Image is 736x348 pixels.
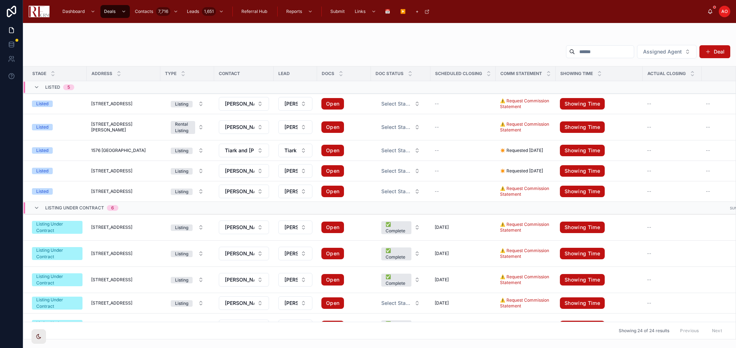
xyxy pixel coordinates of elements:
[321,274,344,286] a: Open
[435,300,491,306] a: [DATE]
[278,220,313,235] a: Select Button
[435,189,491,194] a: --
[321,98,367,110] a: Open
[500,98,550,109] a: ⚠️ Request Commission Statement
[175,148,188,154] div: Listing
[560,98,605,110] a: Showing Time
[218,296,269,310] a: Select Button
[219,97,269,111] button: Select Button
[165,144,209,157] button: Select Button
[175,224,188,231] div: Listing
[375,316,426,337] a: Select Button
[435,148,491,153] a: --
[278,246,313,261] a: Select Button
[435,189,439,194] span: --
[321,145,367,156] a: Open
[91,224,132,230] span: [STREET_ADDRESS]
[91,300,132,306] span: [STREET_ADDRESS]
[435,277,491,283] a: [DATE]
[175,101,188,107] div: Listing
[218,120,269,134] a: Select Button
[32,188,82,195] a: Listed
[165,221,210,234] a: Select Button
[647,168,651,174] span: --
[225,224,254,231] span: [PERSON_NAME]
[218,220,269,235] a: Select Button
[435,124,439,130] span: --
[381,100,411,107] span: Select Status
[32,247,82,260] a: Listing Under Contract
[225,250,254,257] span: [PERSON_NAME]. and [PERSON_NAME]
[647,300,651,306] span: --
[435,224,491,230] a: [DATE]
[647,101,651,107] span: --
[278,120,313,134] a: Select Button
[647,224,697,230] a: --
[165,320,209,333] button: Select Button
[376,297,426,310] button: Select Button
[706,124,710,130] span: --
[375,97,426,111] a: Select Button
[381,300,411,307] span: Select Status
[500,168,551,174] a: ✴️ Requested [DATE]
[219,120,269,134] button: Select Button
[500,148,551,153] a: ✴️ Requested [DATE]
[36,297,78,310] div: Listing Under Contract
[321,145,344,156] a: Open
[36,221,78,234] div: Listing Under Contract
[175,168,188,175] div: Listing
[397,5,411,18] a: ▶️
[435,277,449,283] span: [DATE]
[435,101,439,107] span: --
[381,124,411,131] span: Select Status
[100,5,130,18] a: Deals
[219,320,269,333] button: Select Button
[560,248,605,259] a: Showing Time
[560,145,638,156] a: Showing Time
[706,168,710,174] span: --
[375,164,426,178] a: Select Button
[283,5,316,18] a: Reports
[500,121,550,133] a: ⚠️ Request Commission Statement
[386,274,407,287] div: ✅ Complete
[278,221,312,234] button: Select Button
[32,101,82,107] a: Listed
[643,48,682,55] span: Assigned Agent
[321,165,367,177] a: Open
[165,247,210,260] a: Select Button
[91,101,156,107] a: [STREET_ADDRESS]
[284,167,298,175] span: [PERSON_NAME] and [PERSON_NAME]
[165,185,209,198] button: Select Button
[500,297,550,308] a: ⚠️ Request Commission Statement
[165,297,209,310] button: Select Button
[435,251,449,256] span: [DATE]
[175,189,188,195] div: Listing
[36,320,78,333] div: Listing Under Contract
[278,120,312,134] button: Select Button
[381,188,411,195] span: Select Status
[560,165,605,177] a: Showing Time
[321,297,344,309] a: Open
[131,5,182,18] a: Contacts7,716
[376,121,426,134] button: Select Button
[165,117,209,137] button: Select Button
[219,185,269,198] button: Select Button
[278,184,313,199] a: Select Button
[284,300,298,307] span: [PERSON_NAME] and [PERSON_NAME]
[278,296,312,310] button: Select Button
[560,321,638,332] a: Showing Time
[376,317,426,336] button: Select Button
[400,9,406,14] span: ▶️
[321,222,344,233] a: Open
[36,247,78,260] div: Listing Under Contract
[218,184,269,199] a: Select Button
[175,277,188,283] div: Listing
[165,296,210,310] a: Select Button
[637,45,697,59] button: Select Button
[560,186,605,197] a: Showing Time
[647,189,651,194] span: --
[560,145,605,156] a: Showing Time
[284,124,298,131] span: [PERSON_NAME], [GEOGRAPHIC_DATA] Property 2025
[435,124,491,130] a: --
[36,101,48,107] div: Listed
